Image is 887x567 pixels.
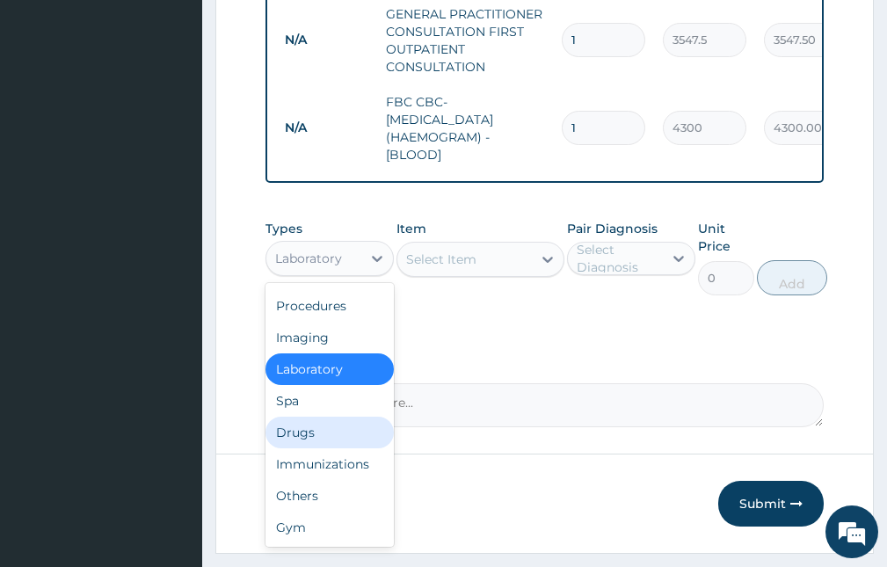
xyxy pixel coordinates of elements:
div: Immunizations [265,448,394,480]
label: Types [265,222,302,236]
div: Chat with us now [91,98,295,121]
div: Procedures [265,290,394,322]
label: Item [396,220,426,237]
div: Gym [265,512,394,543]
div: Imaging [265,322,394,353]
button: Submit [718,481,824,527]
textarea: Type your message and hit 'Enter' [9,379,335,440]
td: FBC CBC-[MEDICAL_DATA] (HAEMOGRAM) - [BLOOD] [377,84,553,172]
img: d_794563401_company_1708531726252_794563401 [33,88,71,132]
div: Select Item [406,251,476,268]
button: Add [757,260,827,295]
td: N/A [276,112,377,144]
div: Laboratory [265,353,394,385]
label: Comment [265,359,824,374]
span: We're online! [102,171,243,348]
label: Pair Diagnosis [567,220,658,237]
div: Select Diagnosis [577,241,661,276]
td: N/A [276,24,377,56]
div: Others [265,480,394,512]
label: Unit Price [698,220,753,255]
div: Spa [265,385,394,417]
div: Minimize live chat window [288,9,331,51]
div: Laboratory [275,250,342,267]
div: Drugs [265,417,394,448]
